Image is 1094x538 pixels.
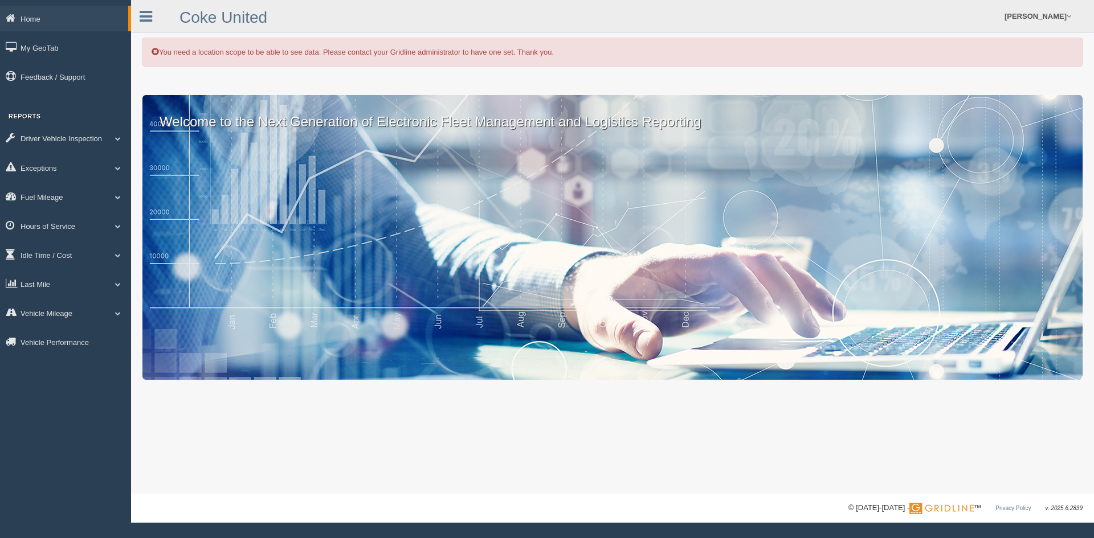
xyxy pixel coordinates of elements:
span: v. 2025.6.2839 [1046,505,1083,511]
div: © [DATE]-[DATE] - ™ [848,502,1083,514]
a: Coke United [179,9,267,26]
a: Privacy Policy [995,505,1031,511]
div: You need a location scope to be able to see data. Please contact your Gridline administrator to h... [142,38,1083,67]
p: Welcome to the Next Generation of Electronic Fleet Management and Logistics Reporting [142,95,1083,132]
img: Gridline [909,503,974,514]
